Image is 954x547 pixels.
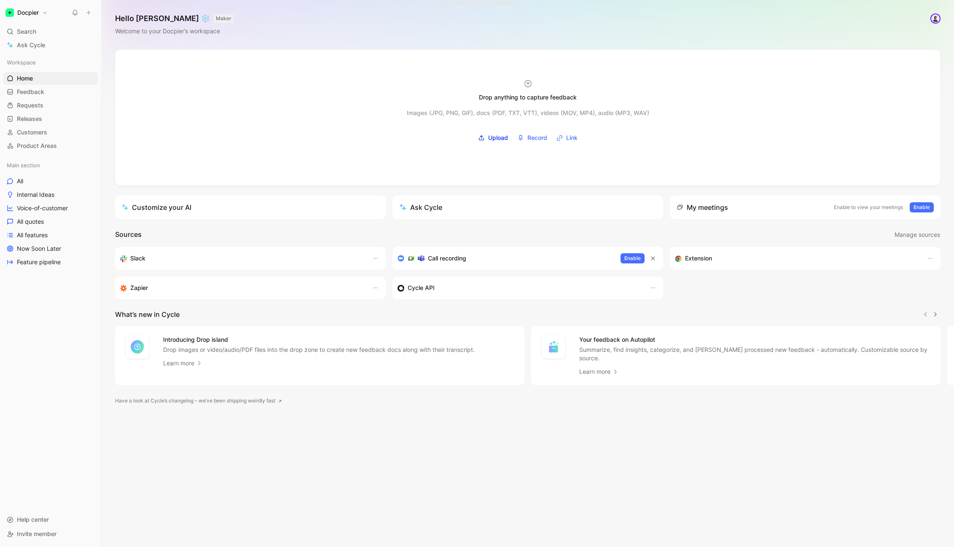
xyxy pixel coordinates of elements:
h3: Extension [685,253,712,263]
button: Link [554,131,580,144]
h4: Your feedback on Autopilot [579,335,930,345]
p: Summarize, find insights, categorize, and [PERSON_NAME] processed new feedback - automatically. C... [579,346,930,362]
span: Manage sources [895,230,940,240]
span: Invite member [17,530,56,537]
div: Help center [3,513,98,526]
span: Home [17,74,33,83]
button: Ask Cycle [392,196,663,219]
a: Learn more [579,367,619,377]
div: Ask Cycle [399,202,442,212]
span: Now Soon Later [17,244,61,253]
img: avatar [931,14,940,23]
button: Manage sources [894,229,941,240]
a: Now Soon Later [3,242,98,255]
span: Record [527,133,547,143]
div: Sync customers & send feedback from custom sources. Get inspired by our favorite use case [398,283,641,293]
div: Drop anything to capture feedback [479,92,577,102]
label: Upload [475,131,511,144]
a: Learn more [163,358,203,368]
button: Enable [621,253,645,263]
a: Customers [3,126,98,139]
span: All features [17,231,48,239]
span: Feature pipeline [17,258,61,266]
button: MAKER [213,14,234,23]
h2: Sources [115,229,142,240]
span: Main section [7,161,40,169]
h3: Call recording [428,253,466,263]
div: Search [3,25,98,38]
button: DocpierDocpier [3,7,50,19]
span: Search [17,27,36,37]
span: Requests [17,101,43,110]
span: Link [566,133,578,143]
a: Internal Ideas [3,188,98,201]
a: Customize your AI [115,196,386,219]
a: Feedback [3,86,98,98]
p: Drop images or video/audio/PDF files into the drop zone to create new feedback docs along with th... [163,346,475,354]
span: All quotes [17,217,44,226]
a: Feature pipeline [3,256,98,268]
a: Ask Cycle [3,39,98,51]
a: Requests [3,99,98,112]
a: Home [3,72,98,85]
div: Capture feedback from anywhere on the web [675,253,919,263]
button: Enable [910,202,934,212]
span: Enable [914,203,930,212]
span: Customers [17,128,47,137]
div: Images (JPG, PNG, GIF), docs (PDF, TXT, VTT), videos (MOV, MP4), audio (MP3, WAV) [407,108,649,118]
div: Record & transcribe meetings from Zoom, Meet & Teams. [398,253,614,263]
span: Voice-of-customer [17,204,68,212]
a: Releases [3,113,98,125]
h1: Hello [PERSON_NAME] ❄️ [115,13,234,24]
span: All [17,177,23,185]
span: Help center [17,516,49,523]
span: Feedback [17,88,44,96]
span: Internal Ideas [17,190,54,199]
a: Product Areas [3,139,98,152]
h3: Zapier [130,283,148,293]
p: Enable to view your meetings [834,203,903,212]
div: Capture feedback from thousands of sources with Zapier (survey results, recordings, sheets, etc). [120,283,364,293]
button: Record [514,131,550,144]
div: Main section [3,159,98,172]
div: Main sectionAllInternal IdeasVoice-of-customerAll quotesAll featuresNow Soon LaterFeature pipeline [3,159,98,268]
h1: Docpier [17,9,39,16]
div: Sync your customers, send feedback and get updates in Slack [120,253,364,263]
div: Invite member [3,528,98,540]
span: Workspace [7,58,36,67]
span: Ask Cycle [17,40,45,50]
h2: What’s new in Cycle [115,309,180,319]
span: Product Areas [17,142,57,150]
a: All features [3,229,98,241]
div: Customize your AI [122,202,191,212]
img: Docpier [5,8,14,17]
a: All quotes [3,215,98,228]
span: Enable [624,254,641,263]
span: Releases [17,115,42,123]
h3: Slack [130,253,145,263]
div: Welcome to your Docpier’s workspace [115,26,234,36]
div: Workspace [3,56,98,69]
div: My meetings [677,202,728,212]
h4: Introducing Drop island [163,335,475,345]
a: Have a look at Cycle’s changelog – we’ve been shipping weirdly fast [115,397,282,405]
a: All [3,175,98,188]
a: Voice-of-customer [3,202,98,215]
h3: Cycle API [408,283,435,293]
